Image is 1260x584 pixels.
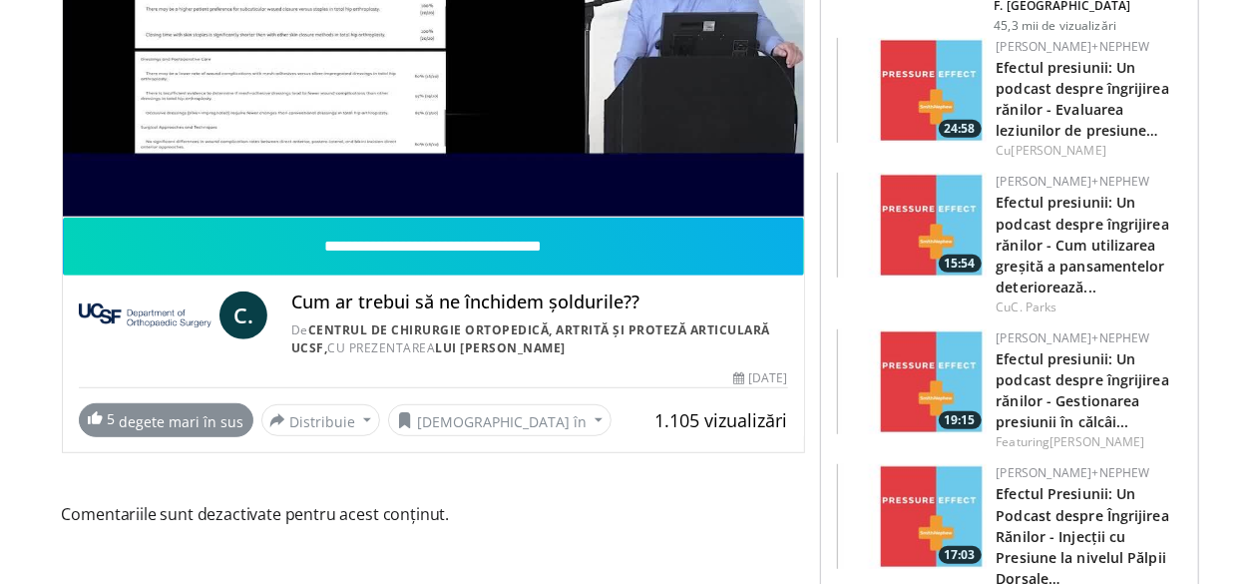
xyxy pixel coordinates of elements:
[837,464,987,569] img: d68379d8-97de-484f-9076-f39c80eee8eb.150x105_q85_crop-smart_upscale.jpg
[837,173,987,278] a: 15:54
[837,38,987,143] img: 2a658e12-bd38-46e9-9f21-8239cc81ed40.150x105_q85_crop-smart_upscale.jpg
[233,300,253,329] font: C.
[997,464,1150,481] a: [PERSON_NAME]+Nephew
[837,329,987,434] img: 60a7b2e5-50df-40c4-868a-521487974819.150x105_q85_crop-smart_upscale.jpg
[1012,142,1106,159] a: [PERSON_NAME]
[997,142,1012,159] font: Cu
[291,321,770,356] a: Centrul de Chirurgie Ortopedică, Artrită și Proteză Articulară UCSF,
[79,292,211,339] img: Centrul de Chirurgie Ortopedică, Artrită și Înlocuire Articulară UCSF
[291,290,639,313] font: Cum ar trebui să ne închidem șoldurile??
[62,503,450,525] font: Comentariile sunt dezactivate pentru acest conținut.
[435,339,566,356] a: lui [PERSON_NAME]
[945,546,976,563] font: 17:03
[837,464,987,569] a: 17:03
[837,173,987,278] img: 61e02083-5525-4adc-9284-c4ef5d0bd3c4.150x105_q85_crop-smart_upscale.jpg
[997,329,1150,346] a: [PERSON_NAME]+Nephew
[748,369,787,386] font: [DATE]
[79,403,253,437] a: 5 degete mari în sus
[837,329,987,434] a: 19:15
[997,349,1170,431] a: Efectul presiunii: Un podcast despre îngrijirea rănilor - Gestionarea presiunii în călcâi...
[108,409,116,428] font: 5
[1012,298,1057,315] a: C. Parks
[291,321,308,338] font: De
[837,38,987,143] a: 24:58
[997,433,1050,450] font: Featuring
[417,411,587,430] font: [DEMOGRAPHIC_DATA] în
[1050,433,1144,450] a: [PERSON_NAME]
[388,404,612,436] button: [DEMOGRAPHIC_DATA] în
[327,339,435,356] font: CU PREZENTAREA
[945,411,976,428] font: 19:15
[945,255,976,272] font: 15:54
[997,193,1170,295] a: Efectul presiunii: Un podcast despre îngrijirea rănilor - Cum utilizarea greșită a pansamentelor ...
[261,404,381,436] button: Distribuie
[997,173,1150,190] a: [PERSON_NAME]+Nephew
[997,58,1170,140] a: Efectul presiunii: Un podcast despre îngrijirea rănilor - Evaluarea leziunilor de presiune…
[120,412,244,431] font: degete mari în sus
[945,120,976,137] font: 24:58
[997,38,1150,55] a: [PERSON_NAME]+Nephew
[219,292,267,339] a: C.
[995,17,1117,34] font: 45,3 mii de vizualizări
[290,411,356,430] font: Distribuie
[655,408,788,432] font: 1.105 vizualizări
[997,298,1012,315] font: Cu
